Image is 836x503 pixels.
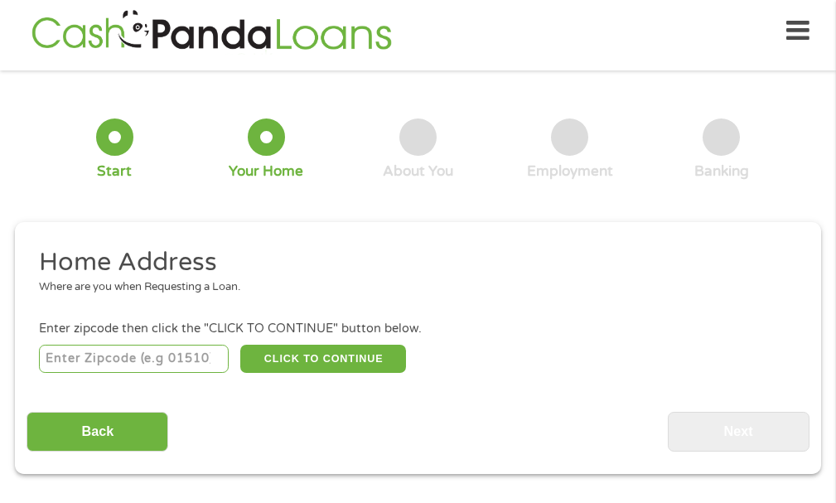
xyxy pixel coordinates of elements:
input: Back [27,412,168,452]
div: About You [383,162,453,181]
div: Where are you when Requesting a Loan. [39,279,785,296]
div: Employment [527,162,613,181]
input: Next [668,412,809,452]
img: GetLoanNow Logo [27,7,396,55]
div: Your Home [229,162,303,181]
input: Enter Zipcode (e.g 01510) [39,345,229,373]
h2: Home Address [39,246,785,279]
button: CLICK TO CONTINUE [240,345,406,373]
div: Banking [694,162,749,181]
div: Start [97,162,132,181]
div: Enter zipcode then click the "CLICK TO CONTINUE" button below. [39,320,797,338]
